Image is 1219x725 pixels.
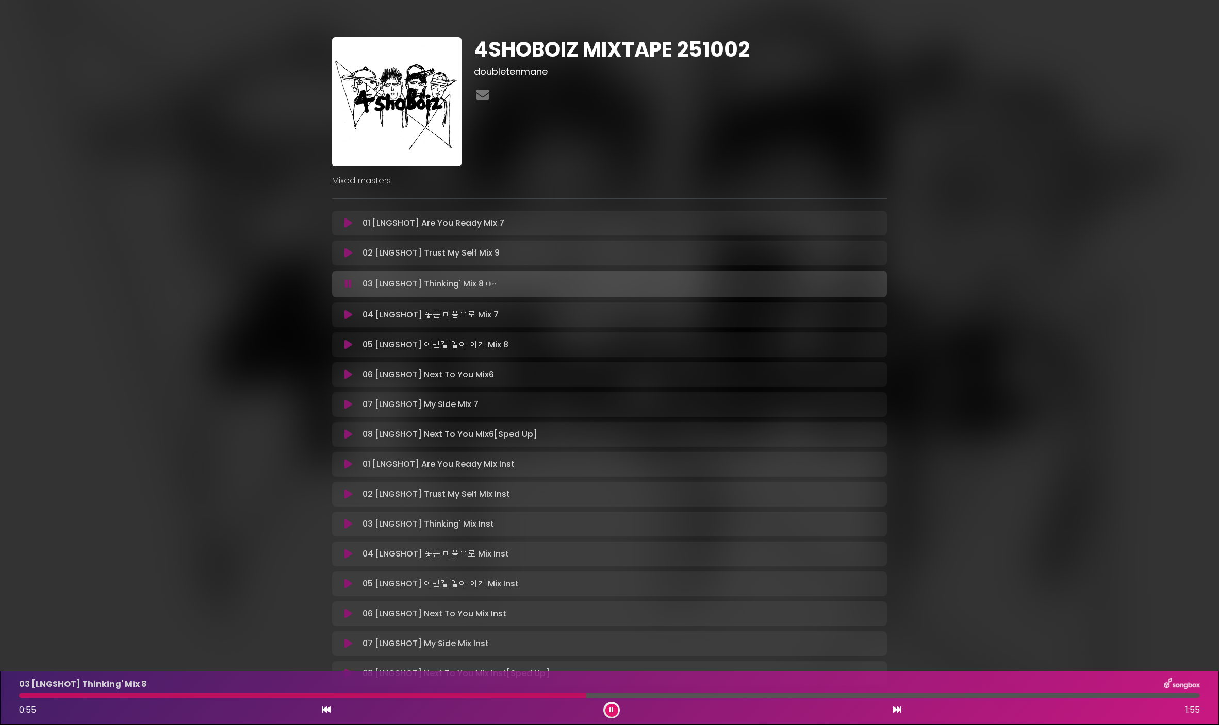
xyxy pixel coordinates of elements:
[19,678,147,690] p: 03 [LNGSHOT] Thinking' Mix 8
[363,667,550,680] p: 08 [LNGSHOT] Next To You Mix Inst[Sped Up]
[19,704,36,716] span: 0:55
[363,277,498,291] p: 03 [LNGSHOT] Thinking' Mix 8
[474,66,887,77] h3: doubletenmane
[363,518,494,530] p: 03 [LNGSHOT] Thinking' Mix Inst
[1164,678,1200,691] img: songbox-logo-white.png
[363,368,494,381] p: 06 [LNGSHOT] Next To You Mix6
[363,428,537,441] p: 08 [LNGSHOT] Next To You Mix6[Sped Up]
[484,277,498,291] img: waveform4.gif
[474,37,887,62] h1: 4SHOBOIZ MIXTAPE 251002
[363,339,508,351] p: 05 [LNGSHOT] 아닌걸 알아 이제 Mix 8
[1185,704,1200,716] span: 1:55
[363,458,515,470] p: 01 [LNGSHOT] Are You Ready Mix Inst
[363,578,519,590] p: 05 [LNGSHOT] 아닌걸 알아 이제 Mix Inst
[363,608,506,620] p: 06 [LNGSHOT] Next To You Mix Inst
[363,637,489,650] p: 07 [LNGSHOT] My Side Mix Inst
[363,548,509,560] p: 04 [LNGSHOT] 좋은 마음으로 Mix Inst
[363,309,499,321] p: 04 [LNGSHOT] 좋은 마음으로 Mix 7
[332,37,462,166] img: WpJZf4DWQ0Wh4nhxdG2j
[363,247,500,259] p: 02 [LNGSHOT] Trust My Self Mix 9
[363,398,479,411] p: 07 [LNGSHOT] My Side Mix 7
[332,175,887,187] p: Mixed masters
[363,488,510,500] p: 02 [LNGSHOT] Trust My Self Mix Inst
[363,217,504,229] p: 01 [LNGSHOT] Are You Ready Mix 7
